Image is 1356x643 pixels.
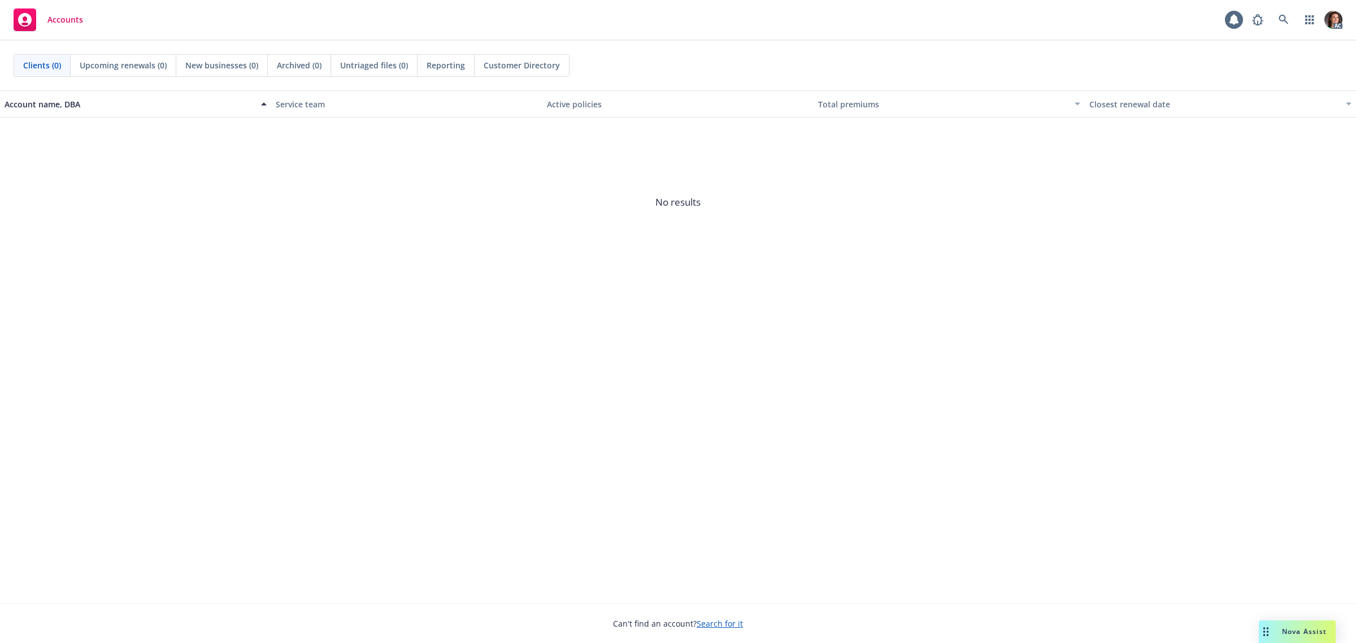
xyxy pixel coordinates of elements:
span: Untriaged files (0) [340,59,408,71]
span: New businesses (0) [185,59,258,71]
button: Active policies [542,90,814,118]
div: Service team [276,98,538,110]
button: Nova Assist [1259,620,1336,643]
span: Upcoming renewals (0) [80,59,167,71]
a: Search [1272,8,1295,31]
span: Nova Assist [1282,627,1327,636]
span: Customer Directory [484,59,560,71]
a: Report a Bug [1246,8,1269,31]
a: Search for it [697,618,743,629]
div: Drag to move [1259,620,1273,643]
div: Total premiums [818,98,1068,110]
a: Accounts [9,4,88,36]
a: Switch app [1298,8,1321,31]
div: Active policies [547,98,809,110]
div: Closest renewal date [1089,98,1339,110]
span: Reporting [427,59,465,71]
span: Archived (0) [277,59,321,71]
span: Clients (0) [23,59,61,71]
img: photo [1324,11,1342,29]
span: Can't find an account? [613,618,743,629]
div: Account name, DBA [5,98,254,110]
button: Total premiums [814,90,1085,118]
button: Closest renewal date [1085,90,1356,118]
span: Accounts [47,15,83,24]
button: Service team [271,90,542,118]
